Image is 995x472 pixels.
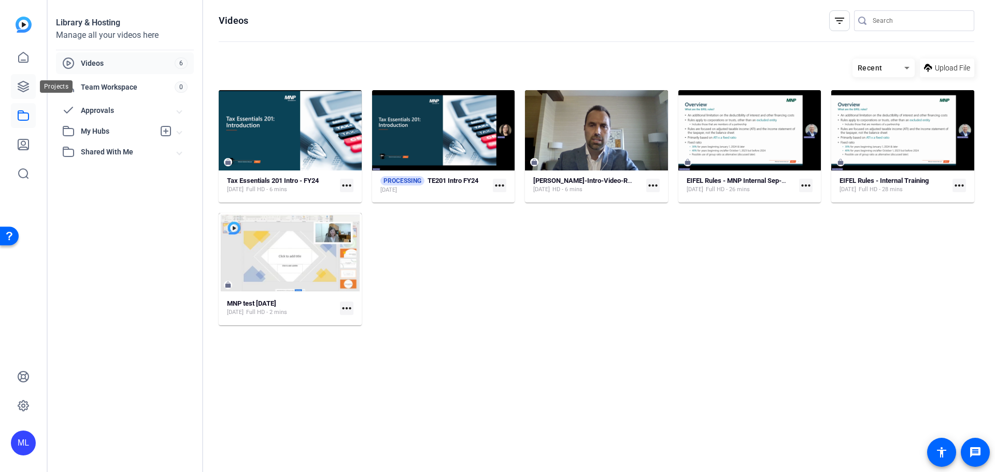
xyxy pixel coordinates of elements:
[858,64,883,72] span: Recent
[56,121,194,141] mat-expansion-panel-header: My Hubs
[246,185,287,194] span: Full HD - 6 mins
[219,15,248,27] h1: Videos
[16,17,32,33] img: blue-gradient.svg
[953,179,966,192] mat-icon: more_horiz
[81,147,177,158] span: Shared With Me
[40,80,73,93] div: Projects
[935,446,948,459] mat-icon: accessibility
[246,308,287,317] span: Full HD - 2 mins
[533,177,642,194] a: [PERSON_NAME]-Intro-Video-Recording-[PERSON_NAME]-2023-09-12-12-24-44-223-0[DATE]HD - 6 mins
[687,177,789,184] strong: EIFEL Rules - MNP Internal Sep-23
[859,185,903,194] span: Full HD - 28 mins
[533,177,793,184] strong: [PERSON_NAME]-Intro-Video-Recording-[PERSON_NAME]-2023-09-12-12-24-44-223-0
[493,179,506,192] mat-icon: more_horiz
[175,58,188,69] span: 6
[873,15,966,27] input: Search
[840,177,948,194] a: EIFEL Rules - Internal Training[DATE]Full HD - 28 mins
[56,141,194,162] mat-expansion-panel-header: Shared With Me
[175,81,188,93] span: 0
[227,299,276,307] strong: MNP test [DATE]
[227,185,244,194] span: [DATE]
[11,431,36,455] div: ML
[81,126,154,137] span: My Hubs
[840,185,856,194] span: [DATE]
[428,177,478,184] strong: TE201 Intro FY24
[935,63,970,74] span: Upload File
[833,15,846,27] mat-icon: filter_list
[227,177,336,194] a: Tax Essentials 201 Intro - FY24[DATE]Full HD - 6 mins
[380,176,424,185] span: PROCESSING
[56,17,194,29] div: Library & Hosting
[56,100,194,121] mat-expansion-panel-header: Approvals
[380,186,397,194] span: [DATE]
[687,185,703,194] span: [DATE]
[552,185,582,194] span: HD - 6 mins
[227,177,319,184] strong: Tax Essentials 201 Intro - FY24
[969,446,982,459] mat-icon: message
[840,177,929,184] strong: EIFEL Rules - Internal Training
[687,177,795,194] a: EIFEL Rules - MNP Internal Sep-23[DATE]Full HD - 26 mins
[81,105,177,116] span: Approvals
[799,179,813,192] mat-icon: more_horiz
[646,179,660,192] mat-icon: more_horiz
[533,185,550,194] span: [DATE]
[340,179,353,192] mat-icon: more_horiz
[706,185,750,194] span: Full HD - 26 mins
[920,59,974,77] button: Upload File
[56,29,194,41] div: Manage all your videos here
[340,302,353,315] mat-icon: more_horiz
[227,308,244,317] span: [DATE]
[81,58,175,68] span: Videos
[380,176,489,194] a: PROCESSINGTE201 Intro FY24[DATE]
[227,299,336,317] a: MNP test [DATE][DATE]Full HD - 2 mins
[81,82,175,92] span: Team Workspace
